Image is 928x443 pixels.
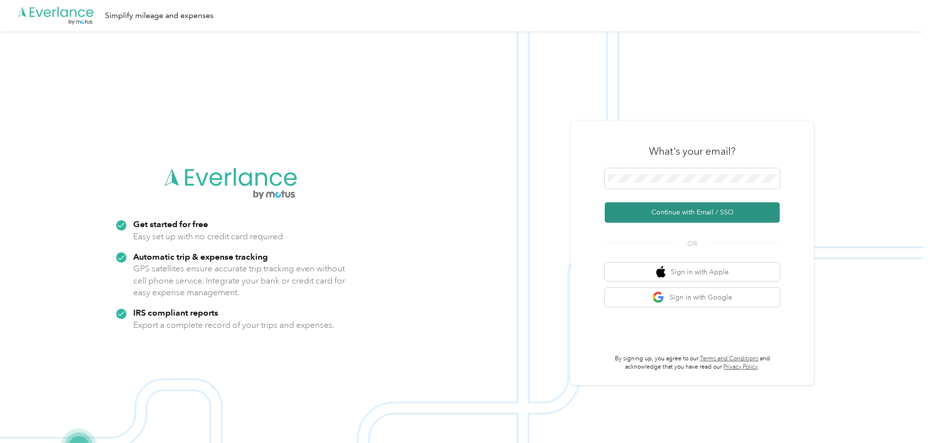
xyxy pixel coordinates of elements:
[723,363,758,371] a: Privacy Policy
[133,263,346,299] p: GPS satellites ensure accurate trip tracking even without cell phone service. Integrate your bank...
[133,307,218,318] strong: IRS compliant reports
[133,251,268,262] strong: Automatic trip & expense tracking
[105,10,213,22] div: Simplify mileage and expenses
[675,239,709,249] span: OR
[652,291,665,303] img: google logo
[656,266,666,278] img: apple logo
[133,230,283,243] p: Easy set up with no credit card required
[133,219,208,229] strong: Get started for free
[605,263,780,282] button: apple logoSign in with Apple
[133,319,334,331] p: Export a complete record of your trips and expenses.
[605,354,780,372] p: By signing up, you agree to our and acknowledge that you have read our .
[700,355,758,362] a: Terms and Conditions
[605,288,780,307] button: google logoSign in with Google
[649,144,735,158] h3: What's your email?
[605,202,780,223] button: Continue with Email / SSO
